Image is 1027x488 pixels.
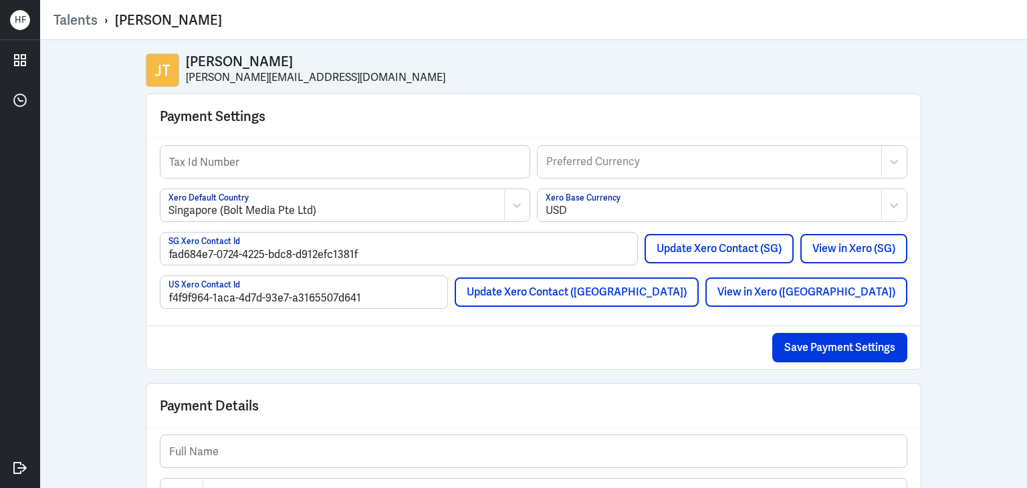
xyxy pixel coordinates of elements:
button: Update Xero Contact (SG) [645,234,794,263]
a: View in Xero ([GEOGRAPHIC_DATA]) [705,277,907,307]
p: › [98,11,115,29]
div: H F [10,10,30,30]
span: Payment Details [160,396,259,416]
div: [PERSON_NAME] [115,11,222,29]
input: SG Xero Contact Id [160,233,637,265]
input: Full Name [160,435,907,467]
a: Talents [53,11,98,29]
a: View in Xero (SG) [800,234,907,263]
img: avatar.jpg [146,53,179,87]
p: [PERSON_NAME] [186,53,445,70]
input: US Xero Contact Id [160,276,447,308]
p: [PERSON_NAME][EMAIL_ADDRESS][DOMAIN_NAME] [186,70,445,86]
button: Save Payment Settings [772,333,907,362]
input: Tax Id Number [160,146,530,178]
button: Update Xero Contact ([GEOGRAPHIC_DATA]) [455,277,699,307]
div: Payment Settings [160,106,265,126]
